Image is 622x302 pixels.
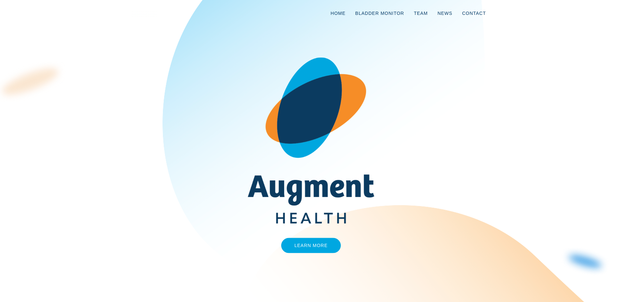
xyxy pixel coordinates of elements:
a: News [432,3,457,24]
a: Team [409,3,432,24]
a: Contact [457,3,491,24]
img: logo [131,11,157,17]
img: AugmentHealth_FullColor_Transparent.png [243,58,379,224]
a: Home [326,3,351,24]
a: Learn More [281,238,341,253]
a: Bladder Monitor [351,3,409,24]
